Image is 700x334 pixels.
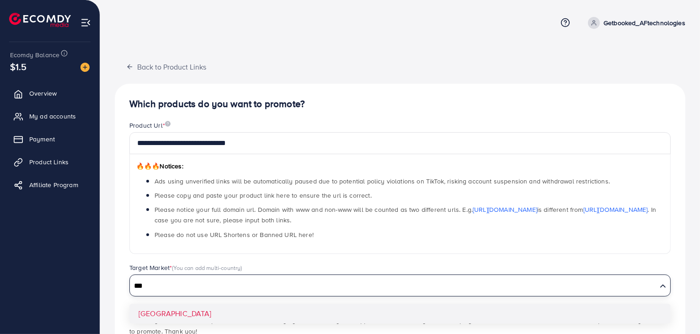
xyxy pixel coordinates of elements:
a: Product Links [7,153,93,171]
span: Notices: [136,162,183,171]
div: Search for option [129,275,671,296]
span: Please do not use URL Shortens or Banned URL here! [155,230,314,239]
a: Payment [7,130,93,148]
a: Getbooked_AFtechnologies [584,17,685,29]
span: Ecomdy Balance [10,50,59,59]
iframe: Chat [661,293,693,327]
a: [URL][DOMAIN_NAME] [583,205,648,214]
span: Payment [29,135,55,144]
a: Affiliate Program [7,176,93,194]
a: My ad accounts [7,107,93,125]
span: Overview [29,89,57,98]
span: Affiliate Program [29,180,78,189]
span: Ads using unverified links will be automatically paused due to potential policy violations on Tik... [155,177,610,186]
img: image [165,121,171,127]
label: Product Url [129,121,171,130]
span: Please copy and paste your product link here to ensure the url is correct. [155,191,372,200]
span: $1.5 [10,60,27,73]
img: image [80,63,90,72]
button: Back to Product Links [115,57,218,76]
span: (You can add multi-country) [172,264,242,272]
label: Target Market [129,263,242,272]
span: My ad accounts [29,112,76,121]
a: Overview [7,84,93,102]
span: Please notice your full domain url. Domain with www and non-www will be counted as two different ... [155,205,656,225]
p: Getbooked_AFtechnologies [604,17,685,28]
input: Search for option [131,279,656,293]
a: [URL][DOMAIN_NAME] [473,205,537,214]
li: [GEOGRAPHIC_DATA] [129,304,671,323]
span: Product Links [29,157,69,167]
span: 🔥🔥🔥 [136,162,160,171]
img: menu [80,17,91,28]
h4: Which products do you want to promote? [129,98,671,110]
img: logo [9,13,71,27]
